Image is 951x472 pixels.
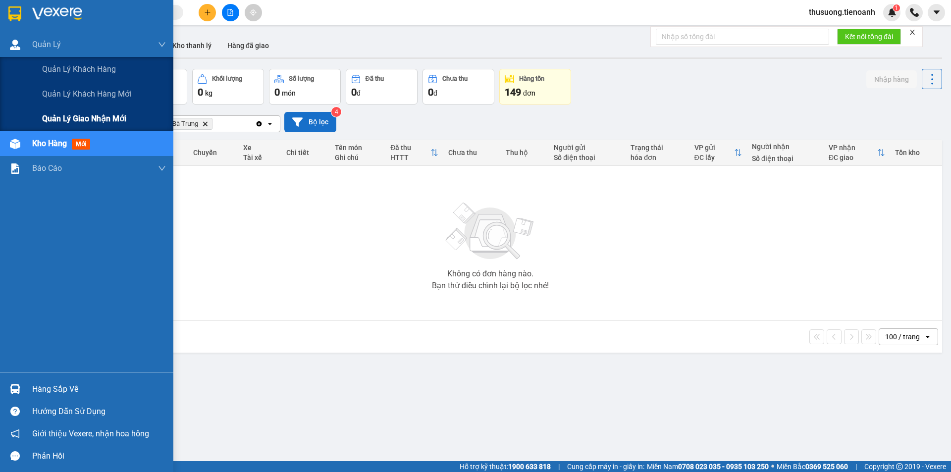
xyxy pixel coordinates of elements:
div: Hướng dẫn sử dụng [32,404,166,419]
img: logo-vxr [8,6,21,21]
span: aim [250,9,257,16]
span: Hỗ trợ kỹ thuật: [460,461,551,472]
svg: open [924,333,932,341]
svg: open [266,120,274,128]
button: Hàng đã giao [219,34,277,57]
div: Số điện thoại [752,155,819,162]
span: message [10,451,20,461]
img: warehouse-icon [10,139,20,149]
div: Hàng sắp về [32,382,166,397]
div: Số điện thoại [554,154,621,161]
img: warehouse-icon [10,384,20,394]
span: Quản lý giao nhận mới [42,112,126,125]
span: đ [433,89,437,97]
div: Người nhận [752,143,819,151]
div: Phản hồi [32,449,166,464]
span: Báo cáo [32,162,62,174]
span: đơn [523,89,535,97]
div: VP nhận [829,144,877,152]
span: thusuong.tienoanh [801,6,883,18]
span: | [558,461,560,472]
span: 1 [895,4,898,11]
div: Tên món [335,144,380,152]
div: Chuyến [193,149,233,157]
svg: Clear all [255,120,263,128]
input: Selected Hai Bà Trưng . [214,119,215,129]
button: aim [245,4,262,21]
div: Khối lượng [212,75,242,82]
div: Thu hộ [506,149,544,157]
div: Đã thu [366,75,384,82]
span: caret-down [932,8,941,17]
button: Kết nối tổng đài [837,29,901,45]
span: question-circle [10,407,20,416]
span: Kết nối tổng đài [845,31,893,42]
img: solution-icon [10,163,20,174]
button: Đã thu0đ [346,69,418,105]
div: Đã thu [390,144,430,152]
div: hóa đơn [631,154,684,161]
button: Số lượng0món [269,69,341,105]
span: kg [205,89,212,97]
div: Chưa thu [442,75,468,82]
span: Miền Nam [647,461,769,472]
span: đ [357,89,361,97]
span: Quản Lý [32,38,61,51]
span: Giới thiệu Vexere, nhận hoa hồng [32,427,149,440]
span: Quản lý khách hàng mới [42,88,132,100]
div: Bạn thử điều chỉnh lại bộ lọc nhé! [432,282,549,290]
span: down [158,164,166,172]
span: file-add [227,9,234,16]
button: Hàng tồn149đơn [499,69,571,105]
div: HTTT [390,154,430,161]
button: Khối lượng0kg [192,69,264,105]
div: Tồn kho [895,149,937,157]
button: plus [199,4,216,21]
div: Số lượng [289,75,314,82]
div: ĐC lấy [694,154,734,161]
button: Chưa thu0đ [423,69,494,105]
div: Tài xế [243,154,276,161]
div: Không có đơn hàng nào. [447,270,533,278]
button: caret-down [928,4,945,21]
img: phone-icon [910,8,919,17]
span: Hai Bà Trưng [161,120,198,128]
strong: 0369 525 060 [805,463,848,471]
span: notification [10,429,20,438]
th: Toggle SortBy [824,140,890,166]
span: 0 [351,86,357,98]
button: Bộ lọc [284,112,336,132]
span: Quản lý khách hàng [42,63,116,75]
div: Hàng tồn [519,75,544,82]
span: close [909,29,916,36]
button: Nhập hàng [866,70,917,88]
th: Toggle SortBy [689,140,747,166]
sup: 4 [331,107,341,117]
span: | [855,461,857,472]
img: warehouse-icon [10,40,20,50]
span: 0 [274,86,280,98]
th: Toggle SortBy [385,140,443,166]
img: icon-new-feature [888,8,897,17]
span: down [158,41,166,49]
input: Nhập số tổng đài [656,29,829,45]
img: svg+xml;base64,PHN2ZyBjbGFzcz0ibGlzdC1wbHVnX19zdmciIHhtbG5zPSJodHRwOi8vd3d3LnczLm9yZy8yMDAwL3N2Zy... [441,197,540,266]
div: Chưa thu [448,149,496,157]
sup: 1 [893,4,900,11]
span: 0 [198,86,203,98]
div: ĐC giao [829,154,877,161]
div: Ghi chú [335,154,380,161]
div: Chi tiết [286,149,325,157]
span: ⚪️ [771,465,774,469]
strong: 1900 633 818 [508,463,551,471]
span: Cung cấp máy in - giấy in: [567,461,644,472]
span: 0 [428,86,433,98]
span: Kho hàng [32,139,67,148]
svg: Delete [202,121,208,127]
div: Trạng thái [631,144,684,152]
span: 149 [505,86,521,98]
span: copyright [896,463,903,470]
div: 100 / trang [885,332,920,342]
div: VP gửi [694,144,734,152]
span: Hai Bà Trưng , close by backspace [157,118,212,130]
